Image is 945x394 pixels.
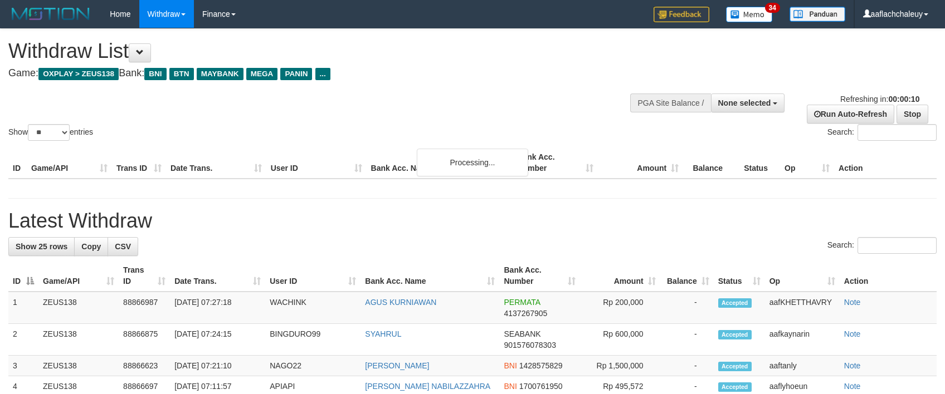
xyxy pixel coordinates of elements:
th: Trans ID: activate to sort column ascending [119,260,170,292]
th: Game/API: activate to sort column ascending [38,260,119,292]
th: Action [834,147,937,179]
td: - [660,356,714,376]
th: ID: activate to sort column descending [8,260,38,292]
th: ID [8,147,27,179]
span: Accepted [718,330,752,339]
img: Button%20Memo.svg [726,7,773,22]
td: ZEUS138 [38,324,119,356]
span: BNI [504,382,517,391]
td: NAGO22 [265,356,361,376]
a: Show 25 rows [8,237,75,256]
a: [PERSON_NAME] [365,361,429,370]
span: Copy [81,242,101,251]
th: User ID [266,147,367,179]
label: Show entries [8,124,93,141]
td: aafkaynarin [765,324,840,356]
span: Refreshing in: [840,95,919,104]
input: Search: [858,237,937,254]
img: Feedback.jpg [654,7,709,22]
span: BNI [144,68,166,80]
td: [DATE] 07:27:18 [170,292,265,324]
a: CSV [108,237,138,256]
span: OXPLAY > ZEUS138 [38,68,119,80]
span: BNI [504,361,517,370]
label: Search: [827,237,937,254]
div: Processing... [417,149,528,176]
img: MOTION_logo.png [8,6,93,22]
a: AGUS KURNIAWAN [365,298,436,307]
th: Bank Acc. Number: activate to sort column ascending [499,260,579,292]
th: Trans ID [112,147,166,179]
td: 2 [8,324,38,356]
th: Balance [683,147,739,179]
th: Op: activate to sort column ascending [765,260,840,292]
td: 88866875 [119,324,170,356]
th: Action [840,260,937,292]
td: 88866987 [119,292,170,324]
span: Show 25 rows [16,242,67,251]
td: Rp 1,500,000 [580,356,660,376]
th: Amount [598,147,683,179]
th: Date Trans.: activate to sort column ascending [170,260,265,292]
span: Copy 1700761950 to clipboard [519,382,563,391]
th: Op [780,147,834,179]
a: Copy [74,237,108,256]
select: Showentries [28,124,70,141]
th: Bank Acc. Name: activate to sort column ascending [361,260,499,292]
td: [DATE] 07:24:15 [170,324,265,356]
td: BINGDURO99 [265,324,361,356]
span: CSV [115,242,131,251]
span: Copy 901576078303 to clipboard [504,341,556,349]
span: SEABANK [504,329,540,338]
span: MEGA [246,68,278,80]
img: panduan.png [790,7,845,22]
th: Date Trans. [166,147,266,179]
a: Run Auto-Refresh [807,105,894,124]
span: Accepted [718,298,752,308]
td: Rp 200,000 [580,292,660,324]
a: Stop [897,105,928,124]
a: SYAHRUL [365,329,401,338]
td: - [660,292,714,324]
td: aaftanly [765,356,840,376]
th: Game/API [27,147,112,179]
td: aafKHETTHAVRY [765,292,840,324]
span: Accepted [718,362,752,371]
th: Status [739,147,780,179]
th: User ID: activate to sort column ascending [265,260,361,292]
th: Bank Acc. Name [367,147,513,179]
span: Accepted [718,382,752,392]
th: Amount: activate to sort column ascending [580,260,660,292]
span: Copy 4137267905 to clipboard [504,309,547,318]
td: [DATE] 07:21:10 [170,356,265,376]
span: Copy 1428575829 to clipboard [519,361,563,370]
span: PERMATA [504,298,540,307]
span: BTN [169,68,194,80]
h1: Withdraw List [8,40,619,62]
td: Rp 600,000 [580,324,660,356]
td: 1 [8,292,38,324]
span: 34 [765,3,780,13]
a: Note [844,361,861,370]
span: ... [315,68,330,80]
th: Balance: activate to sort column ascending [660,260,714,292]
label: Search: [827,124,937,141]
td: 88866623 [119,356,170,376]
input: Search: [858,124,937,141]
a: Note [844,382,861,391]
a: [PERSON_NAME] NABILAZZAHRA [365,382,490,391]
span: PANIN [280,68,312,80]
a: Note [844,329,861,338]
h1: Latest Withdraw [8,210,937,232]
td: WACHINK [265,292,361,324]
td: 3 [8,356,38,376]
span: None selected [718,98,771,107]
button: None selected [711,93,785,112]
h4: Game: Bank: [8,68,619,79]
span: MAYBANK [197,68,243,80]
td: ZEUS138 [38,292,119,324]
th: Status: activate to sort column ascending [714,260,765,292]
strong: 00:00:10 [888,95,919,104]
td: ZEUS138 [38,356,119,376]
th: Bank Acc. Number [513,147,598,179]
